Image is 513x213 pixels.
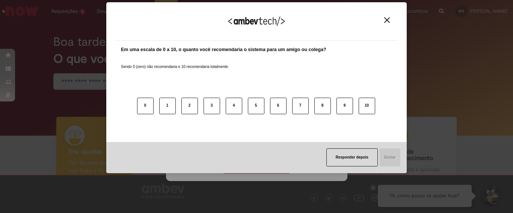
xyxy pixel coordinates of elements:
[121,55,229,69] label: Sendo 0 (zero) não recomendaria e 10 recomendaria totalmente.
[270,98,287,114] button: 6
[314,98,331,114] button: 8
[359,98,375,114] button: 10
[137,98,154,114] button: 0
[159,98,176,114] button: 1
[336,98,353,114] button: 9
[226,98,242,114] button: 4
[181,98,198,114] button: 2
[384,17,390,23] img: Close
[228,17,285,26] img: Logo Ambevtech
[204,98,220,114] button: 3
[382,17,392,23] button: Close
[326,148,378,166] button: Responder depois
[292,98,309,114] button: 7
[248,98,264,114] button: 5
[121,46,326,53] label: Em uma escala de 0 a 10, o quanto você recomendaria o sistema para um amigo ou colega?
